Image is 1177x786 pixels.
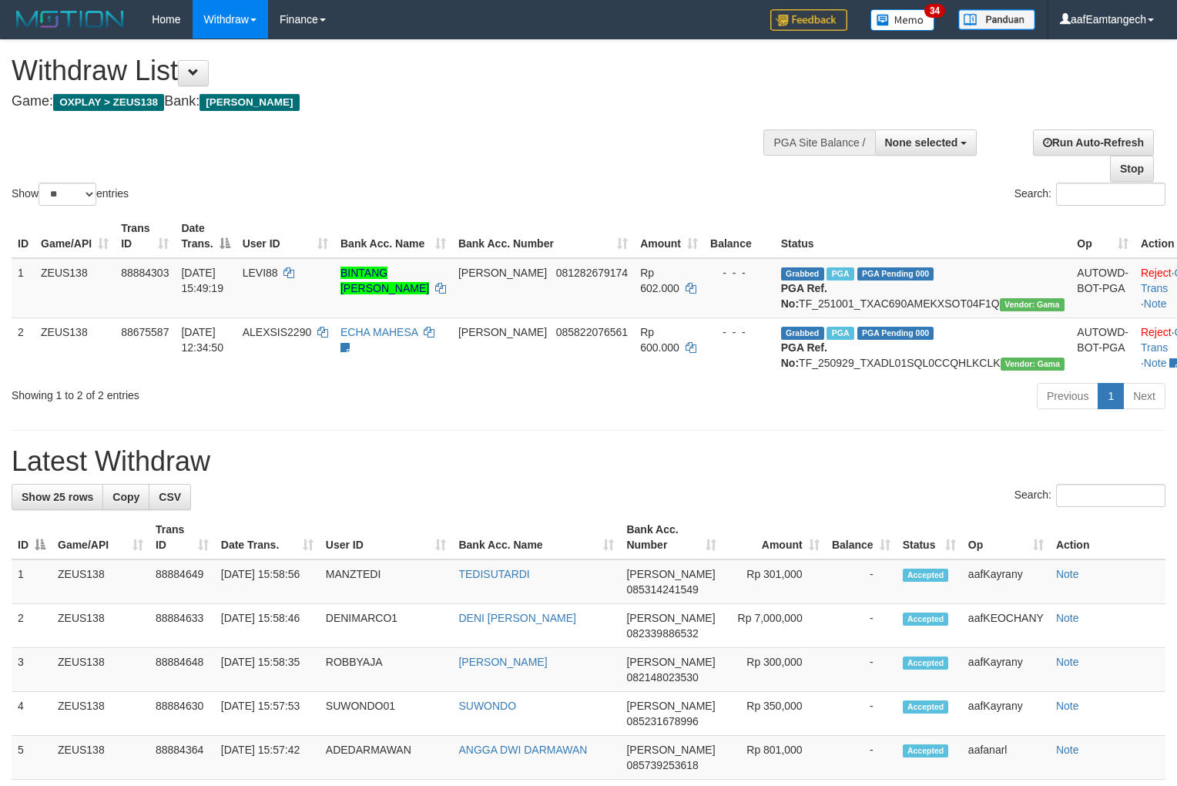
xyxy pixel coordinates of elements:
[12,559,52,604] td: 1
[12,317,35,377] td: 2
[827,327,853,340] span: Marked by aafpengsreynich
[626,744,715,756] span: [PERSON_NAME]
[12,484,103,510] a: Show 25 rows
[826,692,897,736] td: -
[903,744,949,757] span: Accepted
[1110,156,1154,182] a: Stop
[924,4,945,18] span: 34
[626,715,698,727] span: Copy 085231678996 to clipboard
[320,736,453,780] td: ADEDARMAWAN
[458,326,547,338] span: [PERSON_NAME]
[12,446,1165,477] h1: Latest Withdraw
[626,656,715,668] span: [PERSON_NAME]
[826,559,897,604] td: -
[1141,267,1172,279] a: Reject
[826,604,897,648] td: -
[710,324,769,340] div: - - -
[149,648,215,692] td: 88884648
[39,183,96,206] select: Showentries
[1056,700,1079,712] a: Note
[1123,383,1165,409] a: Next
[12,55,770,86] h1: Withdraw List
[626,568,715,580] span: [PERSON_NAME]
[458,267,547,279] span: [PERSON_NAME]
[53,94,164,111] span: OXPLAY > ZEUS138
[149,516,215,559] th: Trans ID: activate to sort column ascending
[121,326,169,338] span: 88675587
[52,648,149,692] td: ZEUS138
[626,612,715,624] span: [PERSON_NAME]
[35,317,115,377] td: ZEUS138
[149,736,215,780] td: 88884364
[903,613,949,626] span: Accepted
[781,341,827,369] b: PGA Ref. No:
[12,604,52,648] td: 2
[962,516,1050,559] th: Op: activate to sort column ascending
[1056,484,1165,507] input: Search:
[35,258,115,318] td: ZEUS138
[1141,326,1172,338] a: Reject
[903,569,949,582] span: Accepted
[12,692,52,736] td: 4
[626,671,698,684] span: Copy 082148023530 to clipboard
[149,692,215,736] td: 88884630
[458,744,587,756] a: ANGGA DWI DARMAWAN
[1001,358,1065,371] span: Vendor URL: https://trx31.1velocity.biz
[52,736,149,780] td: ZEUS138
[320,648,453,692] td: ROBBYAJA
[340,326,417,338] a: ECHA MAHESA
[775,258,1071,318] td: TF_251001_TXAC690AMEKXSOT04F1Q
[903,700,949,714] span: Accepted
[320,559,453,604] td: MANZTEDI
[626,759,698,771] span: Copy 085739253618 to clipboard
[200,94,299,111] span: [PERSON_NAME]
[556,267,628,279] span: Copy 081282679174 to clipboard
[458,568,529,580] a: TEDISUTARDI
[897,516,962,559] th: Status: activate to sort column ascending
[1056,568,1079,580] a: Note
[704,214,775,258] th: Balance
[12,516,52,559] th: ID: activate to sort column descending
[1033,129,1154,156] a: Run Auto-Refresh
[458,612,575,624] a: DENI [PERSON_NAME]
[12,214,35,258] th: ID
[181,326,223,354] span: [DATE] 12:34:50
[723,648,826,692] td: Rp 300,000
[857,267,934,280] span: PGA Pending
[885,136,958,149] span: None selected
[236,214,334,258] th: User ID: activate to sort column ascending
[52,604,149,648] td: ZEUS138
[723,604,826,648] td: Rp 7,000,000
[115,214,175,258] th: Trans ID: activate to sort column ascending
[320,692,453,736] td: SUWONDO01
[12,94,770,109] h4: Game: Bank:
[334,214,452,258] th: Bank Acc. Name: activate to sort column ascending
[626,627,698,640] span: Copy 082339886532 to clipboard
[149,559,215,604] td: 88884649
[215,604,320,648] td: [DATE] 15:58:46
[626,583,698,596] span: Copy 085314241549 to clipboard
[962,692,1050,736] td: aafKayrany
[962,604,1050,648] td: aafKEOCHANY
[340,267,429,294] a: BINTANG [PERSON_NAME]
[723,516,826,559] th: Amount: activate to sort column ascending
[1037,383,1098,409] a: Previous
[52,692,149,736] td: ZEUS138
[826,648,897,692] td: -
[958,9,1035,30] img: panduan.png
[215,516,320,559] th: Date Trans.: activate to sort column ascending
[781,282,827,310] b: PGA Ref. No:
[320,604,453,648] td: DENIMARCO1
[52,516,149,559] th: Game/API: activate to sort column ascending
[12,183,129,206] label: Show entries
[962,559,1050,604] td: aafKayrany
[35,214,115,258] th: Game/API: activate to sort column ascending
[870,9,935,31] img: Button%20Memo.svg
[770,9,847,31] img: Feedback.jpg
[723,559,826,604] td: Rp 301,000
[962,648,1050,692] td: aafKayrany
[121,267,169,279] span: 88884303
[1144,357,1167,369] a: Note
[52,559,149,604] td: ZEUS138
[1050,516,1165,559] th: Action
